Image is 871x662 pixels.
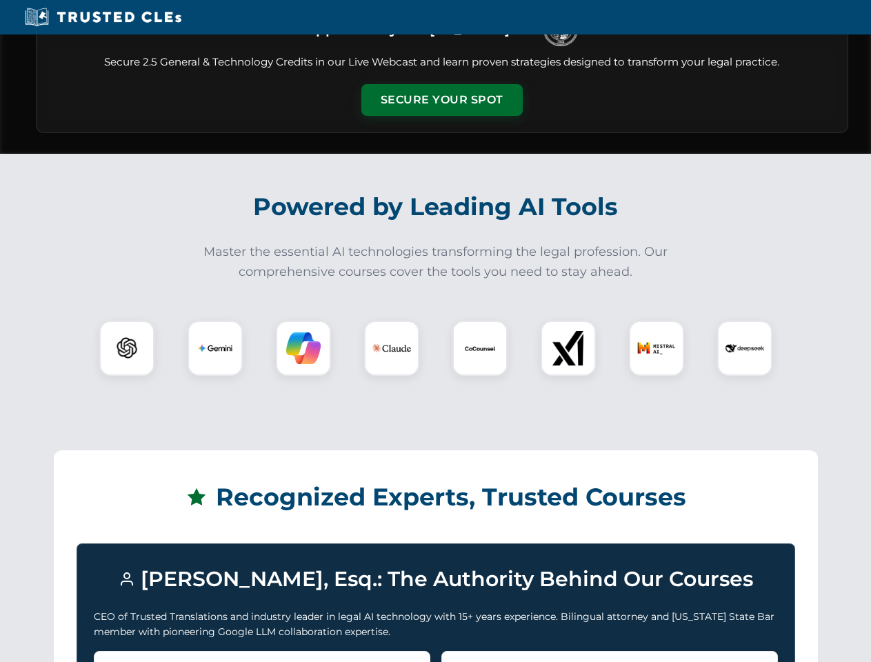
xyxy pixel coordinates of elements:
[53,54,831,70] p: Secure 2.5 General & Technology Credits in our Live Webcast and learn proven strategies designed ...
[77,473,795,521] h2: Recognized Experts, Trusted Courses
[452,321,508,376] div: CoCounsel
[94,561,778,598] h3: [PERSON_NAME], Esq.: The Authority Behind Our Courses
[194,242,677,282] p: Master the essential AI technologies transforming the legal profession. Our comprehensive courses...
[463,331,497,365] img: CoCounsel Logo
[198,331,232,365] img: Gemini Logo
[541,321,596,376] div: xAI
[94,609,778,640] p: CEO of Trusted Translations and industry leader in legal AI technology with 15+ years experience....
[54,183,818,231] h2: Powered by Leading AI Tools
[717,321,772,376] div: DeepSeek
[188,321,243,376] div: Gemini
[629,321,684,376] div: Mistral AI
[286,331,321,365] img: Copilot Logo
[276,321,331,376] div: Copilot
[21,7,186,28] img: Trusted CLEs
[364,321,419,376] div: Claude
[99,321,154,376] div: ChatGPT
[637,329,676,368] img: Mistral AI Logo
[361,84,523,116] button: Secure Your Spot
[725,329,764,368] img: DeepSeek Logo
[551,331,585,365] img: xAI Logo
[372,329,411,368] img: Claude Logo
[107,328,147,368] img: ChatGPT Logo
